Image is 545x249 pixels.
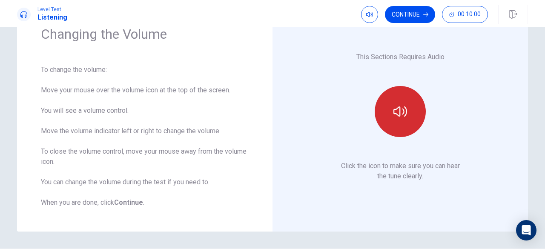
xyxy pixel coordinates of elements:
button: Continue [385,6,435,23]
span: Level Test [37,6,67,12]
p: Click the icon to make sure you can hear the tune clearly. [341,161,460,181]
div: Open Intercom Messenger [516,220,536,240]
b: Continue [114,198,143,206]
h1: Listening [37,12,67,23]
button: 00:10:00 [442,6,488,23]
div: To change the volume: Move your mouse over the volume icon at the top of the screen. You will see... [41,65,249,208]
h1: Changing the Volume [41,26,249,43]
p: This Sections Requires Audio [356,52,445,62]
span: 00:10:00 [458,11,481,18]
